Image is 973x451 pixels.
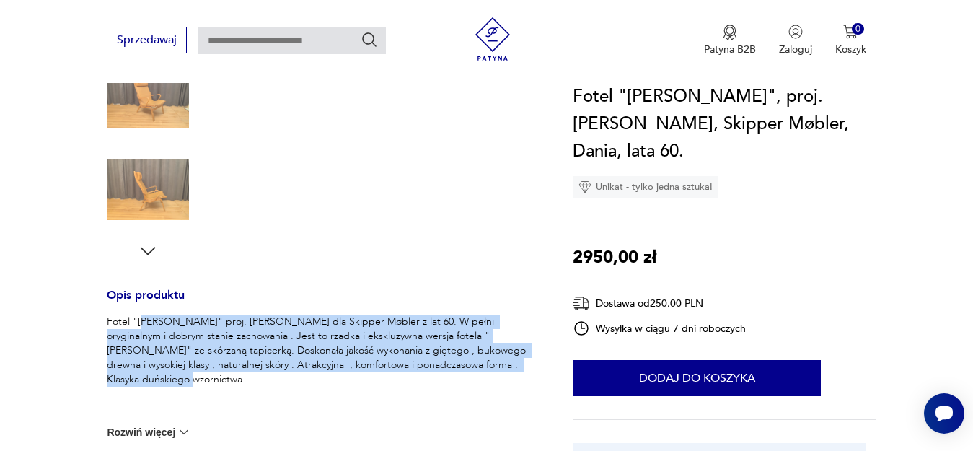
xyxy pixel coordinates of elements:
[835,43,866,56] p: Koszyk
[843,25,858,39] img: Ikona koszyka
[779,43,812,56] p: Zaloguj
[573,294,746,312] div: Dostawa od 250,00 PLN
[107,291,538,315] h3: Opis produktu
[779,25,812,56] button: Zaloguj
[704,25,756,56] button: Patyna B2B
[573,176,718,198] div: Unikat - tylko jedna sztuka!
[107,315,538,387] p: Fotel "[PERSON_NAME]" proj. [PERSON_NAME] dla Skipper Møbler z lat 60. W pełni oryginalnym i dobr...
[835,25,866,56] button: 0Koszyk
[107,149,189,231] img: Zdjęcie produktu Fotel "Albert", proj. Finn Østergaard, Skipper Møbler, Dania, lata 60.
[704,25,756,56] a: Ikona medaluPatyna B2B
[107,36,187,46] a: Sprzedawaj
[107,56,189,139] img: Zdjęcie produktu Fotel "Albert", proj. Finn Østergaard, Skipper Møbler, Dania, lata 60.
[471,17,514,61] img: Patyna - sklep z meblami i dekoracjami vintage
[573,294,590,312] img: Ikona dostawy
[852,23,864,35] div: 0
[704,43,756,56] p: Patyna B2B
[924,393,964,434] iframe: Smartsupp widget button
[107,425,190,439] button: Rozwiń więcej
[723,25,737,40] img: Ikona medalu
[573,244,656,271] p: 2950,00 zł
[578,180,591,193] img: Ikona diamentu
[177,425,191,439] img: chevron down
[107,27,187,53] button: Sprzedawaj
[573,320,746,337] div: Wysyłka w ciągu 7 dni roboczych
[788,25,803,39] img: Ikonka użytkownika
[573,83,876,165] h1: Fotel "[PERSON_NAME]", proj. [PERSON_NAME], Skipper Møbler, Dania, lata 60.
[573,360,821,396] button: Dodaj do koszyka
[361,31,378,48] button: Szukaj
